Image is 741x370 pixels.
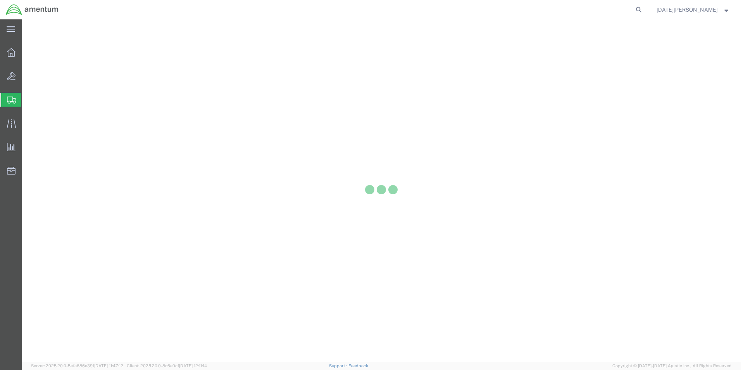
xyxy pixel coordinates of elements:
a: Feedback [348,363,368,368]
a: Support [329,363,348,368]
img: logo [5,4,59,16]
span: [DATE] 12:11:14 [179,363,207,368]
span: [DATE] 11:47:12 [94,363,123,368]
button: [DATE][PERSON_NAME] [656,5,731,14]
span: Server: 2025.20.0-5efa686e39f [31,363,123,368]
span: Noel Arrieta [657,5,718,14]
span: Copyright © [DATE]-[DATE] Agistix Inc., All Rights Reserved [612,363,732,369]
span: Client: 2025.20.0-8c6e0cf [127,363,207,368]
